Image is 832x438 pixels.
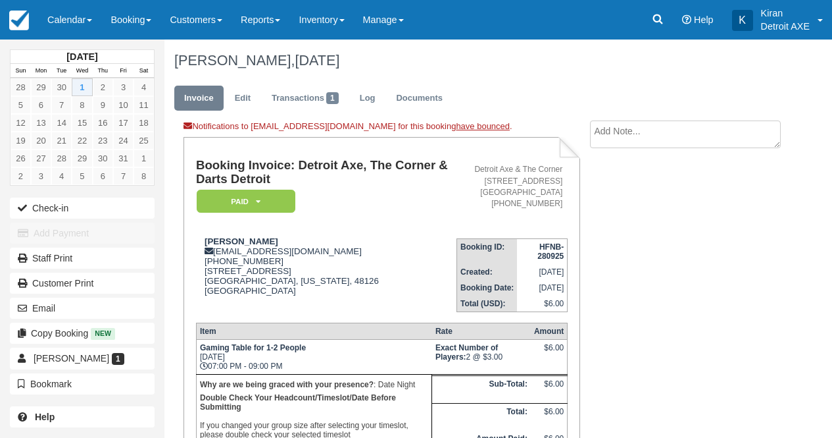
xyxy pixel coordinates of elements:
[457,280,518,296] th: Booking Date:
[457,296,518,312] th: Total (USD):
[11,64,31,78] th: Sun
[134,78,154,96] a: 4
[72,78,92,96] a: 1
[31,132,51,150] a: 20
[761,7,810,20] p: Kiran
[200,343,306,352] strong: Gaming Table for 1-2 People
[10,406,155,427] a: Help
[462,164,562,209] address: Detroit Axe & The Corner [STREET_ADDRESS] [GEOGRAPHIC_DATA] [PHONE_NUMBER]
[432,404,531,431] th: Total:
[10,298,155,319] button: Email
[196,340,431,375] td: [DATE] 07:00 PM - 09:00 PM
[262,86,349,111] a: Transactions1
[534,343,564,363] div: $6.00
[197,190,295,213] em: Paid
[11,114,31,132] a: 12
[11,167,31,185] a: 2
[66,51,97,62] strong: [DATE]
[134,150,154,167] a: 1
[31,150,51,167] a: 27
[174,86,224,111] a: Invoice
[35,412,55,422] b: Help
[113,114,134,132] a: 17
[51,167,72,185] a: 4
[31,167,51,185] a: 3
[432,323,531,340] th: Rate
[386,86,453,111] a: Documents
[432,340,531,375] td: 2 @ $3.00
[72,114,92,132] a: 15
[174,53,779,68] h1: [PERSON_NAME],
[537,242,564,261] strong: HFNB-280925
[10,373,155,395] button: Bookmark
[184,121,579,137] div: Notifications to [EMAIL_ADDRESS][DOMAIN_NAME] for this booking .
[93,78,113,96] a: 2
[11,78,31,96] a: 28
[113,150,134,167] a: 31
[11,132,31,150] a: 19
[51,114,72,132] a: 14
[350,86,385,111] a: Log
[196,159,456,186] h1: Booking Invoice: Detroit Axe, The Corner & Darts Detroit
[11,150,31,167] a: 26
[196,236,456,312] div: [EMAIL_ADDRESS][DOMAIN_NAME] [PHONE_NUMBER] [STREET_ADDRESS] [GEOGRAPHIC_DATA], [US_STATE], 48126...
[134,64,154,78] th: Sat
[761,20,810,33] p: Detroit AXE
[432,375,531,403] th: Sub-Total:
[10,198,155,219] button: Check-in
[10,323,155,344] button: Copy Booking New
[72,132,92,150] a: 22
[93,96,113,114] a: 9
[11,96,31,114] a: 5
[31,96,51,114] a: 6
[93,167,113,185] a: 6
[134,96,154,114] a: 11
[326,92,339,104] span: 1
[10,348,155,369] a: [PERSON_NAME] 1
[113,167,134,185] a: 7
[113,132,134,150] a: 24
[10,223,155,244] button: Add Payment
[694,14,714,25] span: Help
[31,64,51,78] th: Mon
[200,393,396,412] b: Double Check Your Headcount/Timeslot/Date Before Submitting
[200,380,374,389] strong: Why are we being graced with your presence?
[93,64,113,78] th: Thu
[225,86,260,111] a: Edit
[435,343,498,362] strong: Exact Number of Players
[134,114,154,132] a: 18
[34,353,109,364] span: [PERSON_NAME]
[200,378,428,391] p: : Date Night
[51,78,72,96] a: 30
[295,52,339,68] span: [DATE]
[10,273,155,294] a: Customer Print
[9,11,29,30] img: checkfront-main-nav-mini-logo.png
[91,328,115,339] span: New
[531,404,568,431] td: $6.00
[31,114,51,132] a: 13
[72,96,92,114] a: 8
[113,64,134,78] th: Fri
[517,296,567,312] td: $6.00
[51,132,72,150] a: 21
[112,353,124,365] span: 1
[113,78,134,96] a: 3
[93,114,113,132] a: 16
[531,375,568,403] td: $6.00
[72,64,92,78] th: Wed
[31,78,51,96] a: 29
[10,248,155,269] a: Staff Print
[732,10,753,31] div: K
[531,323,568,340] th: Amount
[196,189,291,213] a: Paid
[457,264,518,280] th: Created:
[93,132,113,150] a: 23
[51,96,72,114] a: 7
[93,150,113,167] a: 30
[51,64,72,78] th: Tue
[113,96,134,114] a: 10
[134,167,154,185] a: 8
[72,150,92,167] a: 29
[51,150,72,167] a: 28
[517,264,567,280] td: [DATE]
